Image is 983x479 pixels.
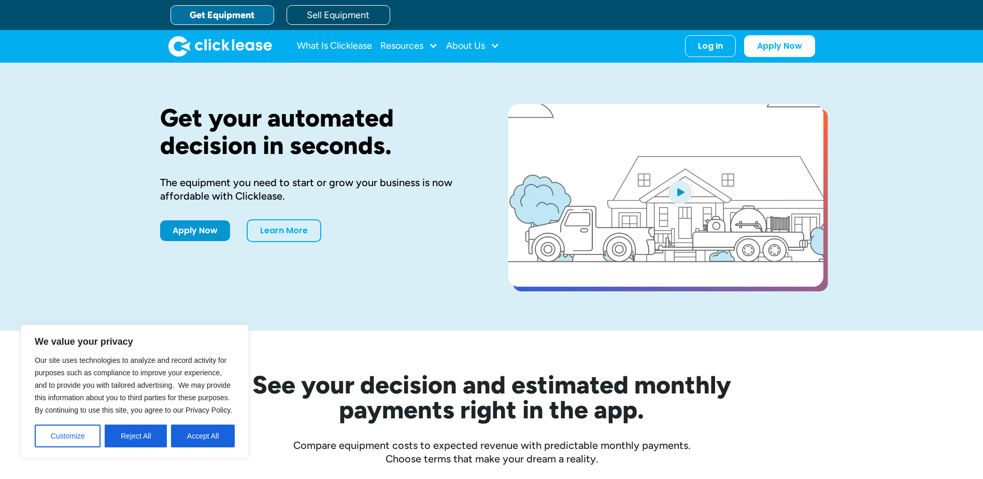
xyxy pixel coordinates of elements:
p: We value your privacy [35,335,235,348]
button: Reject All [105,425,167,447]
a: Get Equipment [170,5,274,25]
a: What Is Clicklease [297,36,372,57]
button: Accept All [171,425,235,447]
a: Learn More [247,219,321,242]
div: Log In [698,41,723,51]
div: Compare equipment costs to expected revenue with predictable monthly payments. Choose terms that ... [160,439,823,466]
div: The equipment you need to start or grow your business is now affordable with Clicklease. [160,176,475,203]
img: Clicklease logo [168,36,272,57]
a: open lightbox [508,104,823,287]
span: Our site uses technologies to analyze and record activity for purposes such as compliance to impr... [35,356,232,414]
h2: See your decision and estimated monthly payments right in the app. [202,372,782,422]
button: Customize [35,425,101,447]
h1: Get your automated decision in seconds. [160,104,475,159]
div: We value your privacy [21,325,249,458]
a: Apply Now [744,35,815,57]
div: Resources [380,36,438,57]
a: home [168,36,272,57]
img: Blue play button logo on a light blue circular background [666,177,694,206]
a: Sell Equipment [287,5,390,25]
div: About Us [446,36,500,57]
a: Apply Now [160,220,230,241]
